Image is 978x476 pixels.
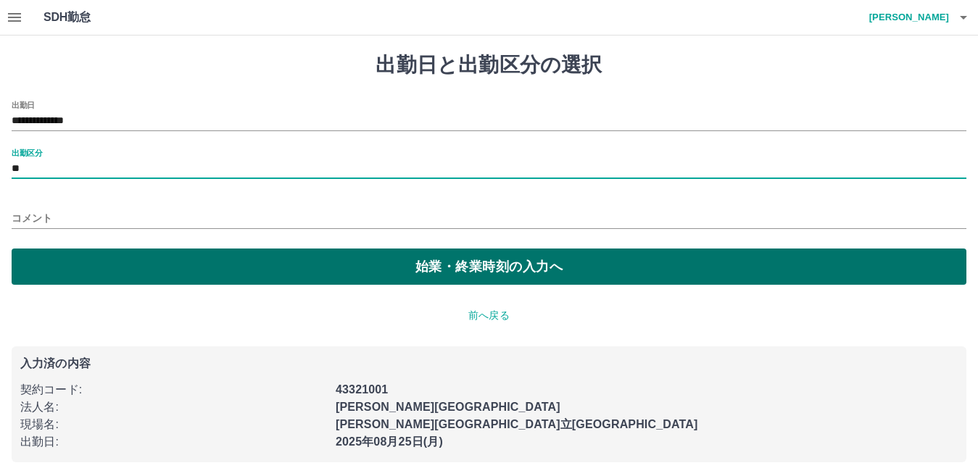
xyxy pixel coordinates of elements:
[20,433,327,451] p: 出勤日 :
[12,147,42,158] label: 出勤区分
[20,416,327,433] p: 現場名 :
[20,358,958,369] p: 入力済の内容
[12,53,966,78] h1: 出勤日と出勤区分の選択
[20,381,327,398] p: 契約コード :
[336,383,388,396] b: 43321001
[12,99,35,110] label: 出勤日
[12,308,966,323] p: 前へ戻る
[12,249,966,285] button: 始業・終業時刻の入力へ
[20,398,327,416] p: 法人名 :
[336,435,443,448] b: 2025年08月25日(月)
[336,418,697,430] b: [PERSON_NAME][GEOGRAPHIC_DATA]立[GEOGRAPHIC_DATA]
[336,401,560,413] b: [PERSON_NAME][GEOGRAPHIC_DATA]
